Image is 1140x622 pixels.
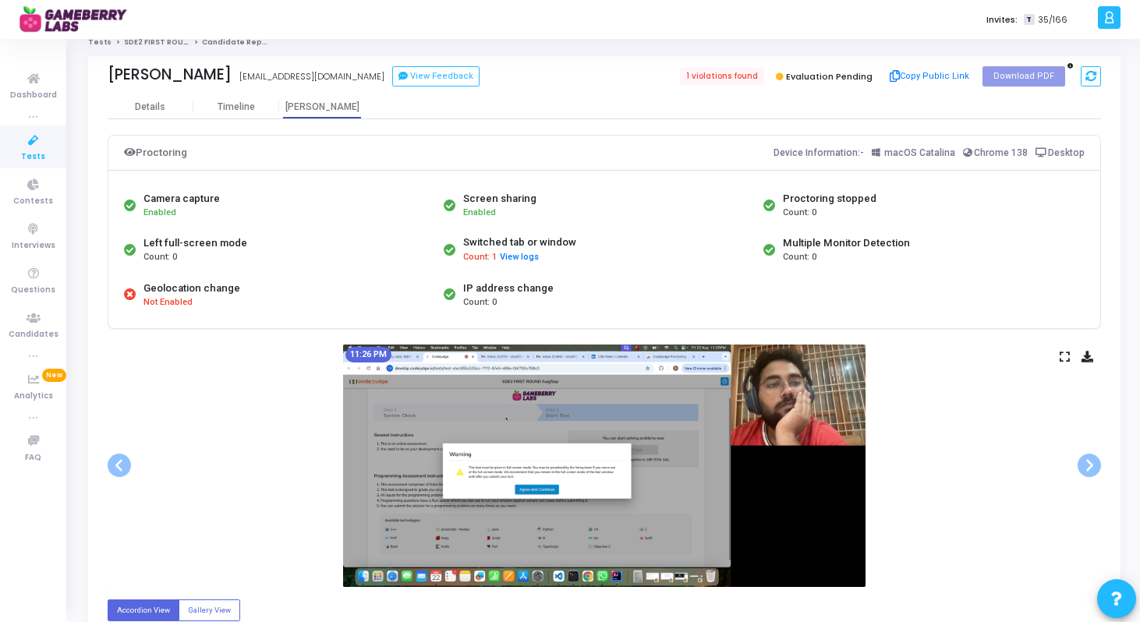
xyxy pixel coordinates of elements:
[12,239,55,253] span: Interviews
[343,345,866,587] img: screenshot-1755885402402.jpeg
[783,251,816,264] span: Count: 0
[108,65,232,83] div: [PERSON_NAME]
[143,281,240,296] div: Geolocation change
[143,235,247,251] div: Left full-screen mode
[982,66,1065,87] button: Download PDF
[239,70,384,83] div: [EMAIL_ADDRESS][DOMAIN_NAME]
[124,37,229,47] a: SDE2 FIRST ROUND Aug/Sep
[783,207,816,220] span: Count: 0
[21,150,45,164] span: Tests
[774,143,1085,162] div: Device Information:-
[463,251,497,264] span: Count: 1
[218,101,255,113] div: Timeline
[392,66,480,87] button: View Feedback
[885,65,975,88] button: Copy Public Link
[202,37,274,47] span: Candidate Report
[463,235,576,250] div: Switched tab or window
[463,296,497,309] span: Count: 0
[10,89,57,102] span: Dashboard
[19,4,136,35] img: logo
[499,250,540,265] button: View logs
[108,599,179,620] label: Accordion View
[42,369,66,382] span: New
[463,191,536,207] div: Screen sharing
[345,347,391,362] mat-chip: 11:26 PM
[143,191,220,207] div: Camera capture
[783,235,910,251] div: Multiple Monitor Detection
[783,191,876,207] div: Proctoring stopped
[143,251,177,264] span: Count: 0
[884,147,955,158] span: macOS Catalina
[143,296,193,309] span: Not Enabled
[25,451,41,465] span: FAQ
[1048,147,1085,158] span: Desktop
[9,328,58,341] span: Candidates
[974,147,1028,158] span: Chrome 138
[124,143,187,162] div: Proctoring
[11,284,55,297] span: Questions
[463,207,496,217] span: Enabled
[786,70,873,83] span: Evaluation Pending
[463,281,554,296] div: IP address change
[279,101,365,113] div: [PERSON_NAME]
[179,599,240,620] label: Gallery View
[14,390,53,403] span: Analytics
[680,68,764,85] span: 1 violations found
[143,207,176,217] span: Enabled
[1024,14,1034,26] span: T
[986,13,1018,27] label: Invites:
[13,195,53,208] span: Contests
[88,37,112,47] a: Tests
[135,101,165,113] div: Details
[1038,13,1067,27] span: 35/166
[88,37,1121,48] nav: breadcrumb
